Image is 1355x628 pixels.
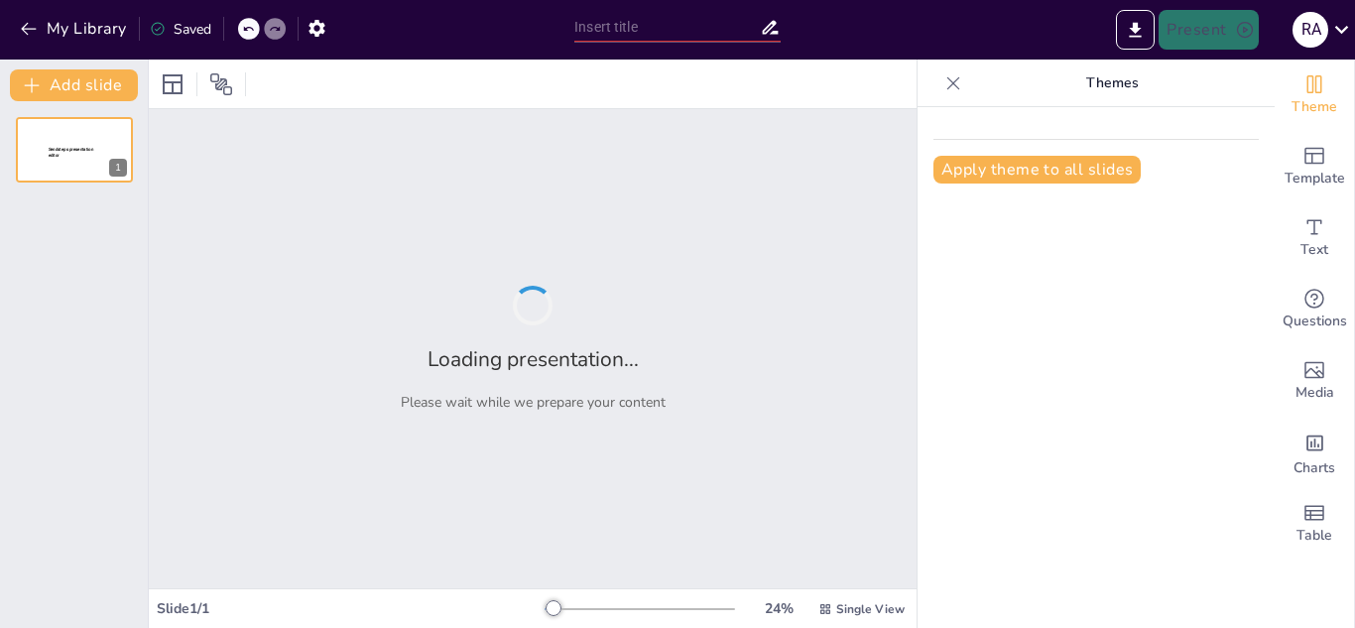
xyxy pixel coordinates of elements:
div: Add images, graphics, shapes or video [1275,345,1354,417]
span: Single View [836,601,905,617]
input: Insert title [574,13,760,42]
button: Export to PowerPoint [1116,10,1155,50]
div: Add text boxes [1275,202,1354,274]
button: Add slide [10,69,138,101]
div: Slide 1 / 1 [157,599,545,618]
button: My Library [15,13,135,45]
span: Questions [1283,311,1347,332]
span: Text [1300,239,1328,261]
div: Saved [150,20,211,39]
div: Get real-time input from your audience [1275,274,1354,345]
div: 24 % [755,599,802,618]
div: R A [1293,12,1328,48]
button: R A [1293,10,1328,50]
div: Add ready made slides [1275,131,1354,202]
p: Please wait while we prepare your content [401,393,666,412]
button: Present [1159,10,1258,50]
span: Table [1296,525,1332,547]
span: Theme [1292,96,1337,118]
div: Add a table [1275,488,1354,560]
button: Apply theme to all slides [933,156,1141,184]
span: Position [209,72,233,96]
h2: Loading presentation... [428,345,639,373]
div: Change the overall theme [1275,60,1354,131]
span: Sendsteps presentation editor [49,147,93,158]
span: Media [1295,382,1334,404]
div: 1 [16,117,133,183]
div: Add charts and graphs [1275,417,1354,488]
div: 1 [109,159,127,177]
span: Charts [1293,457,1335,479]
div: Layout [157,68,188,100]
span: Template [1285,168,1345,189]
p: Themes [969,60,1255,107]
